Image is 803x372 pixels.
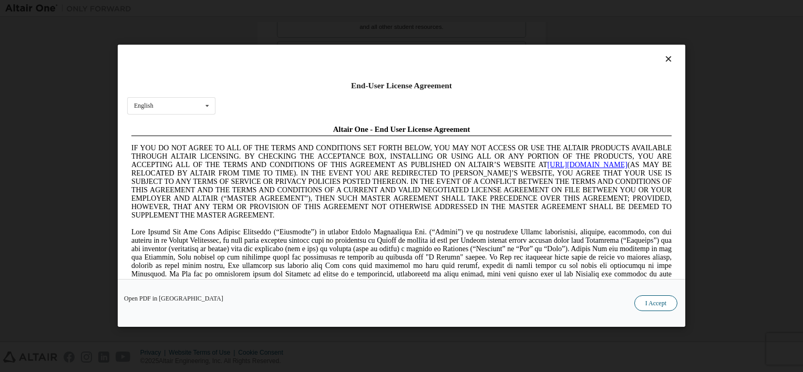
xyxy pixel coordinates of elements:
span: Lore Ipsumd Sit Ame Cons Adipisc Elitseddo (“Eiusmodte”) in utlabor Etdolo Magnaaliqua Eni. (“Adm... [4,107,544,182]
span: IF YOU DO NOT AGREE TO ALL OF THE TERMS AND CONDITIONS SET FORTH BELOW, YOU MAY NOT ACCESS OR USE... [4,23,544,98]
a: Open PDF in [GEOGRAPHIC_DATA] [124,296,223,302]
div: English [134,103,153,109]
button: I Accept [634,296,677,312]
span: Altair One - End User License Agreement [206,4,343,13]
a: [URL][DOMAIN_NAME] [420,40,500,48]
div: End-User License Agreement [127,80,676,91]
